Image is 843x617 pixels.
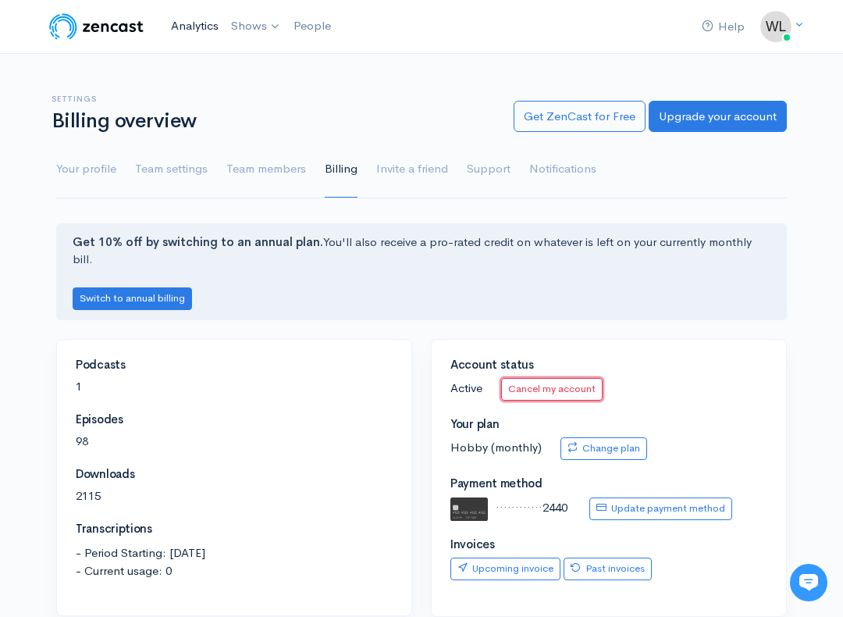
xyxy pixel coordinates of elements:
p: Hobby (monthly) [450,437,767,460]
h4: Episodes [76,413,393,426]
a: Switch to annual billing [73,290,192,305]
p: Find an answer quickly [21,268,291,287]
button: New conversation [24,207,288,238]
a: Team members [226,141,306,198]
button: Switch to annual billing [73,287,192,310]
a: Invite a friend [376,141,448,198]
a: Shows [225,9,287,44]
h2: Just let us know if you need anything and we'll be happy to help! 🙂 [23,104,289,179]
a: Get ZenCast for Free [514,101,646,133]
p: Active [450,378,767,401]
h4: Podcasts [76,358,393,372]
h4: Account status [450,358,767,372]
p: 1 [76,378,393,396]
h1: Billing overview [52,110,495,133]
a: Notifications [529,141,596,198]
input: Search articles [45,294,279,325]
a: Support [467,141,510,198]
a: People [287,9,337,43]
a: Change plan [560,437,647,460]
img: ... [760,11,791,42]
h4: Payment method [450,477,767,490]
iframe: gist-messenger-bubble-iframe [790,564,827,601]
h4: Your plan [450,418,767,431]
h4: Downloads [76,468,393,481]
a: Analytics [165,9,225,43]
h1: Hi 👋 [23,76,289,101]
a: Upcoming invoice [450,558,560,580]
a: Billing [325,141,357,198]
h4: Transcriptions [76,522,393,536]
a: Your profile [56,141,116,198]
div: You'll also receive a pro-rated credit on whatever is left on your currently monthly bill. [56,223,787,320]
a: Cancel my account [501,378,603,401]
h4: Invoices [450,538,767,551]
p: 2115 [76,487,393,505]
h6: Settings [52,95,495,103]
a: Upgrade your account [649,101,787,133]
a: Help [695,10,751,44]
a: Team settings [135,141,208,198]
span: ············2440 [496,500,567,515]
span: - Current usage: 0 [76,562,393,580]
img: ZenCast Logo [47,11,146,42]
span: New conversation [101,216,187,229]
span: - Period Starting: [DATE] [76,544,393,562]
img: default.svg [450,498,488,521]
strong: Get 10% off by switching to an annual plan. [73,234,323,249]
a: Update payment method [589,498,732,520]
p: 98 [76,433,393,451]
a: Past invoices [564,558,652,580]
